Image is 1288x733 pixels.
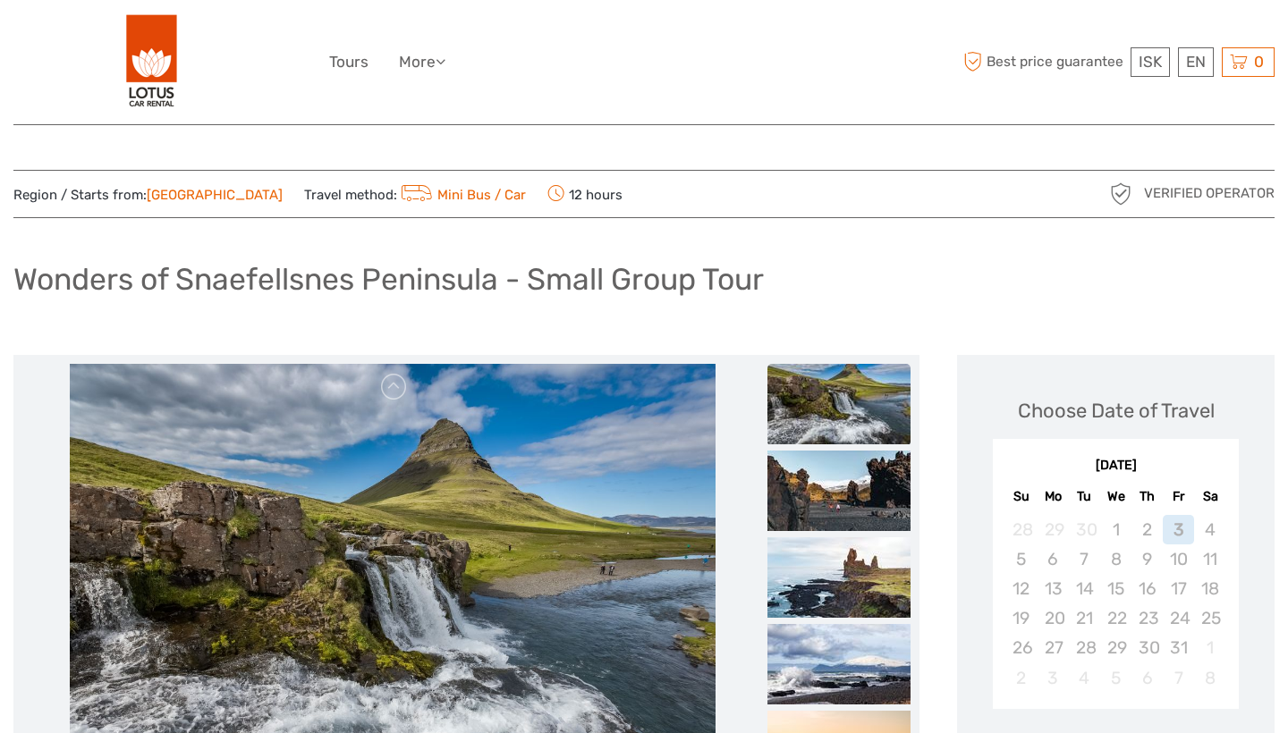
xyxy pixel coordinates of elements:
div: Su [1005,484,1037,509]
div: month 2025-10 [998,515,1233,693]
div: Not available Wednesday, October 22nd, 2025 [1100,603,1131,633]
div: Not available Friday, October 31st, 2025 [1163,633,1194,662]
div: Not available Monday, October 20th, 2025 [1038,603,1069,633]
img: 70346158a9ff4d53897bbeec0dbcce83_slider_thumbnail.jpg [767,364,911,444]
div: Not available Monday, September 29th, 2025 [1038,515,1069,544]
div: Not available Tuesday, October 7th, 2025 [1069,544,1100,574]
div: Not available Saturday, November 8th, 2025 [1194,663,1225,693]
div: Fr [1163,484,1194,509]
div: Not available Sunday, October 12th, 2025 [1005,574,1037,603]
div: Not available Tuesday, October 28th, 2025 [1069,633,1100,662]
span: Best price guarantee [960,47,1127,77]
div: Not available Thursday, October 23rd, 2025 [1131,603,1163,633]
div: Not available Saturday, October 4th, 2025 [1194,515,1225,544]
div: Not available Sunday, October 26th, 2025 [1005,633,1037,662]
div: Not available Wednesday, October 1st, 2025 [1100,515,1131,544]
span: 12 hours [547,181,623,206]
div: Not available Wednesday, November 5th, 2025 [1100,663,1131,693]
img: verified_operator_grey_128.png [1106,180,1135,208]
span: 0 [1251,53,1267,71]
div: Not available Monday, October 13th, 2025 [1038,574,1069,603]
span: Region / Starts from: [13,186,283,205]
div: Not available Saturday, October 25th, 2025 [1194,603,1225,633]
div: Choose Date of Travel [1018,397,1215,425]
div: Not available Wednesday, October 15th, 2025 [1100,574,1131,603]
div: Not available Friday, October 17th, 2025 [1163,574,1194,603]
div: Not available Saturday, October 11th, 2025 [1194,544,1225,574]
div: Th [1131,484,1163,509]
div: Not available Wednesday, October 29th, 2025 [1100,633,1131,662]
div: Tu [1069,484,1100,509]
div: Not available Wednesday, October 8th, 2025 [1100,544,1131,574]
div: We [1100,484,1131,509]
div: [DATE] [993,457,1239,476]
div: Sa [1194,484,1225,509]
div: Not available Monday, October 6th, 2025 [1038,544,1069,574]
div: Not available Saturday, November 1st, 2025 [1194,633,1225,662]
div: Not available Sunday, November 2nd, 2025 [1005,663,1037,693]
div: Not available Thursday, October 16th, 2025 [1131,574,1163,603]
span: ISK [1139,53,1162,71]
h1: Wonders of Snaefellsnes Peninsula - Small Group Tour [13,261,764,298]
div: Not available Tuesday, November 4th, 2025 [1069,663,1100,693]
div: Not available Thursday, October 2nd, 2025 [1131,515,1163,544]
div: Not available Friday, October 10th, 2025 [1163,544,1194,574]
img: 84adc9890bd941a09bcccaa0c35391f9_slider_thumbnail.jpg [767,624,911,704]
img: 443-e2bd2384-01f0-477a-b1bf-f993e7f52e7d_logo_big.png [126,13,178,111]
a: Tours [329,49,369,75]
div: Not available Friday, November 7th, 2025 [1163,663,1194,693]
div: Not available Tuesday, October 21st, 2025 [1069,603,1100,633]
div: Not available Tuesday, October 14th, 2025 [1069,574,1100,603]
a: Mini Bus / Car [397,187,526,203]
div: Not available Monday, October 27th, 2025 [1038,633,1069,662]
div: Mo [1038,484,1069,509]
div: Not available Friday, October 3rd, 2025 [1163,515,1194,544]
div: Not available Tuesday, September 30th, 2025 [1069,515,1100,544]
div: Not available Thursday, October 9th, 2025 [1131,544,1163,574]
a: [GEOGRAPHIC_DATA] [147,187,283,203]
div: Not available Sunday, October 19th, 2025 [1005,603,1037,633]
div: Not available Friday, October 24th, 2025 [1163,603,1194,633]
img: 8fd453956e7f45f98eac400855beafae_slider_thumbnail.jpg [767,537,911,618]
div: Not available Monday, November 3rd, 2025 [1038,663,1069,693]
span: Verified Operator [1144,184,1275,203]
img: 7b52a63ed6f84e99a2e884d15a02db32_slider_thumbnail.jpg [767,451,911,531]
a: More [399,49,445,75]
div: EN [1178,47,1214,77]
span: Travel method: [304,181,526,206]
div: Not available Saturday, October 18th, 2025 [1194,574,1225,603]
div: Not available Sunday, October 5th, 2025 [1005,544,1037,574]
div: Not available Thursday, November 6th, 2025 [1131,663,1163,693]
div: Not available Thursday, October 30th, 2025 [1131,633,1163,662]
div: Not available Sunday, September 28th, 2025 [1005,515,1037,544]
